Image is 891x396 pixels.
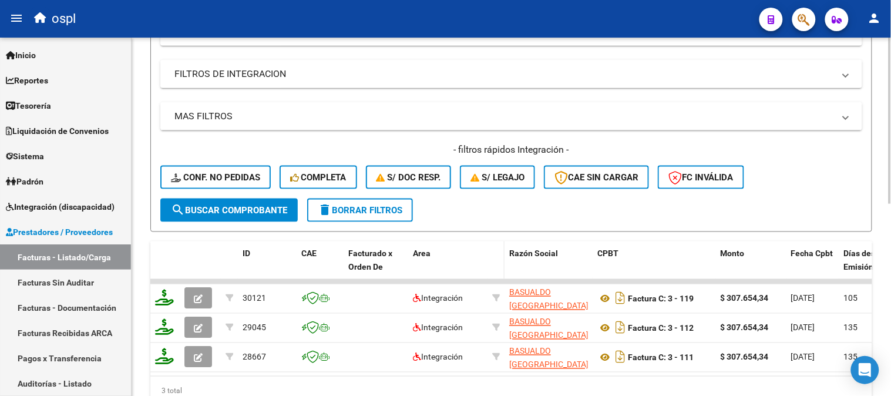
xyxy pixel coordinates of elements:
[307,199,413,222] button: Borrar Filtros
[6,125,109,137] span: Liquidación de Convenios
[344,241,408,293] datatable-header-cell: Facturado x Orden De
[238,241,297,293] datatable-header-cell: ID
[171,205,287,216] span: Buscar Comprobante
[844,249,885,272] span: Días desde Emisión
[721,294,769,303] strong: $ 307.654,34
[509,249,558,259] span: Razón Social
[628,353,694,363] strong: Factura C: 3 - 111
[509,288,589,311] span: BASUALDO [GEOGRAPHIC_DATA]
[376,172,441,183] span: S/ Doc Resp.
[791,249,833,259] span: Fecha Cpbt
[721,323,769,333] strong: $ 307.654,34
[628,294,694,304] strong: Factura C: 3 - 119
[318,203,332,217] mat-icon: delete
[413,249,431,259] span: Area
[509,347,589,370] span: BASUALDO [GEOGRAPHIC_DATA]
[628,324,694,333] strong: Factura C: 3 - 112
[509,316,588,340] div: 27388847641
[160,199,298,222] button: Buscar Comprobante
[6,200,115,213] span: Integración (discapacidad)
[470,172,524,183] span: S/ legajo
[554,172,638,183] span: CAE SIN CARGAR
[348,249,392,272] span: Facturado x Orden De
[786,241,839,293] datatable-header-cell: Fecha Cpbt
[658,166,744,189] button: FC Inválida
[6,226,113,239] span: Prestadores / Proveedores
[243,249,250,259] span: ID
[160,102,862,130] mat-expansion-panel-header: MAS FILTROS
[366,166,452,189] button: S/ Doc Resp.
[297,241,344,293] datatable-header-cell: CAE
[613,289,628,308] i: Descargar documento
[716,241,786,293] datatable-header-cell: Monto
[413,323,463,333] span: Integración
[544,166,649,189] button: CAE SIN CARGAR
[6,49,36,62] span: Inicio
[160,60,862,88] mat-expansion-panel-header: FILTROS DE INTEGRACION
[171,172,260,183] span: Conf. no pedidas
[243,323,266,333] span: 29045
[844,294,858,303] span: 105
[509,317,589,340] span: BASUALDO [GEOGRAPHIC_DATA]
[509,286,588,311] div: 27388847641
[171,203,185,217] mat-icon: search
[668,172,734,183] span: FC Inválida
[851,356,879,384] div: Open Intercom Messenger
[509,345,588,370] div: 27388847641
[301,249,317,259] span: CAE
[174,68,834,80] mat-panel-title: FILTROS DE INTEGRACION
[243,294,266,303] span: 30121
[721,249,745,259] span: Monto
[174,110,834,123] mat-panel-title: MAS FILTROS
[160,143,862,156] h4: - filtros rápidos Integración -
[160,166,271,189] button: Conf. no pedidas
[243,353,266,362] span: 28667
[413,294,463,303] span: Integración
[9,11,23,25] mat-icon: menu
[413,353,463,362] span: Integración
[460,166,535,189] button: S/ legajo
[791,353,815,362] span: [DATE]
[791,294,815,303] span: [DATE]
[868,11,882,25] mat-icon: person
[505,241,593,293] datatable-header-cell: Razón Social
[593,241,716,293] datatable-header-cell: CPBT
[52,6,76,32] span: ospl
[613,348,628,367] i: Descargar documento
[280,166,357,189] button: Completa
[6,150,44,163] span: Sistema
[721,353,769,362] strong: $ 307.654,34
[290,172,347,183] span: Completa
[791,323,815,333] span: [DATE]
[408,241,487,293] datatable-header-cell: Area
[6,74,48,87] span: Reportes
[844,323,858,333] span: 135
[318,205,402,216] span: Borrar Filtros
[6,99,51,112] span: Tesorería
[613,318,628,337] i: Descargar documento
[844,353,858,362] span: 135
[597,249,618,259] span: CPBT
[6,175,43,188] span: Padrón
